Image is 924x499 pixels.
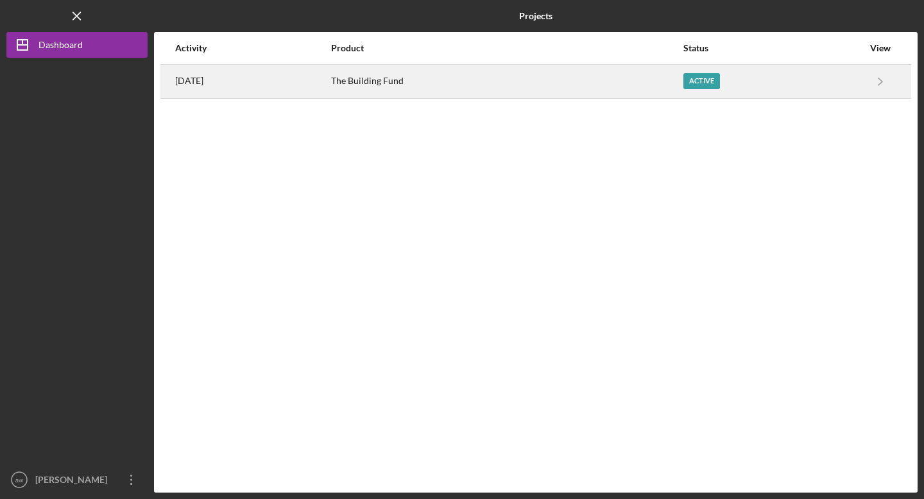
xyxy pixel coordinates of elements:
[683,73,720,89] div: Active
[38,32,83,61] div: Dashboard
[864,43,896,53] div: View
[175,76,203,86] time: 2025-08-27 22:37
[15,477,23,484] text: aw
[6,467,148,493] button: aw[PERSON_NAME]
[6,32,148,58] button: Dashboard
[519,11,552,21] b: Projects
[175,43,330,53] div: Activity
[32,467,116,496] div: [PERSON_NAME]
[331,43,682,53] div: Product
[683,43,863,53] div: Status
[331,65,682,97] div: The Building Fund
